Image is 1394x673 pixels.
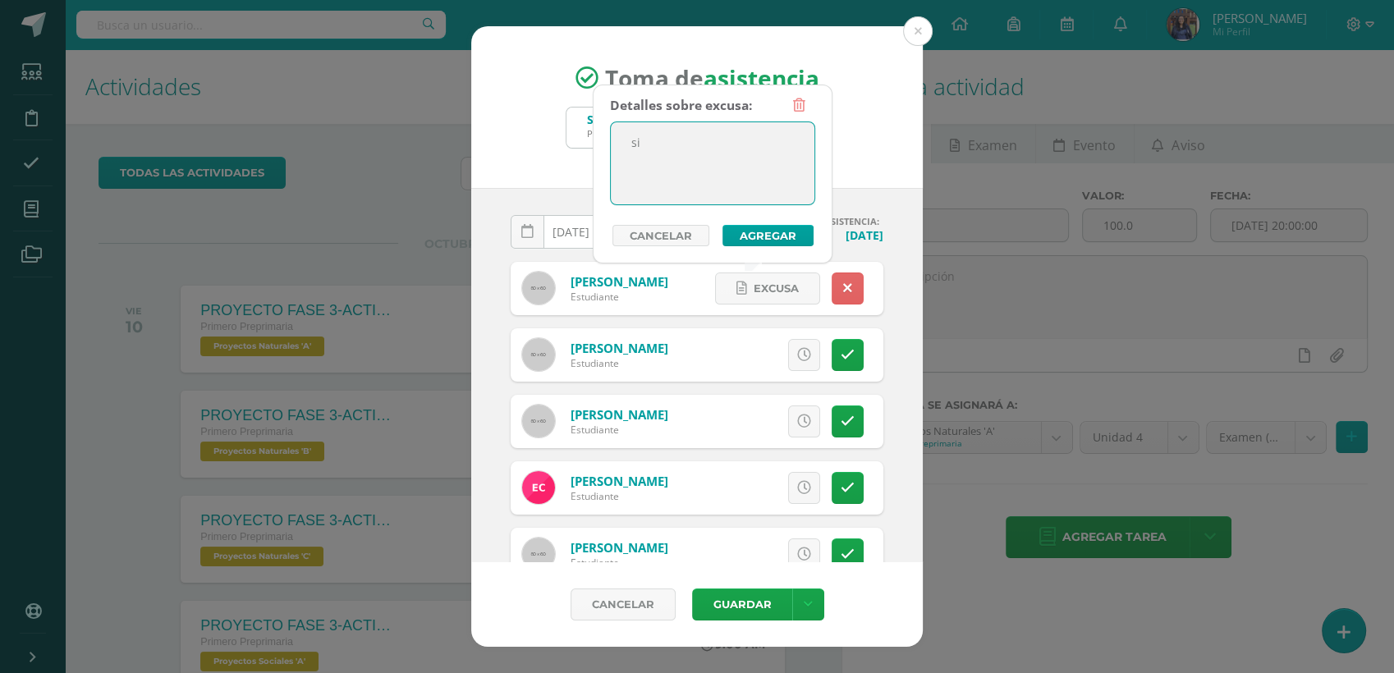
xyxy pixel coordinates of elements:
button: Close (Esc) [903,16,933,46]
img: 60x60 [522,538,555,570]
div: Estudiante [571,556,668,570]
a: [PERSON_NAME] [571,539,668,556]
div: Detalles sobre excusa: [610,89,752,121]
a: [PERSON_NAME] [571,273,668,290]
img: 60x60 [522,272,555,304]
button: Guardar [692,588,792,620]
div: Segundo C [587,112,647,127]
div: Estudiante [571,423,668,437]
button: Agregar [722,225,814,246]
a: Excusa [715,272,820,304]
input: Busca un grado o sección aquí... [566,108,828,148]
a: [PERSON_NAME] [571,406,668,423]
a: [PERSON_NAME] [571,340,668,356]
img: 60x60 [522,338,555,371]
span: Toma de [605,62,819,94]
a: [PERSON_NAME] [571,473,668,489]
div: Estudiante [571,489,668,503]
a: Cancelar [612,225,709,246]
div: Estudiante [571,290,668,304]
img: 60x60 [522,405,555,437]
a: Cancelar [571,588,676,620]
div: Primaria [587,127,647,140]
span: Excusa [754,273,799,304]
img: 88a138cb23e40ed1b7dd21cfbd493e64.png [522,471,555,504]
strong: asistencia [704,62,819,94]
div: Estudiante [571,356,668,370]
